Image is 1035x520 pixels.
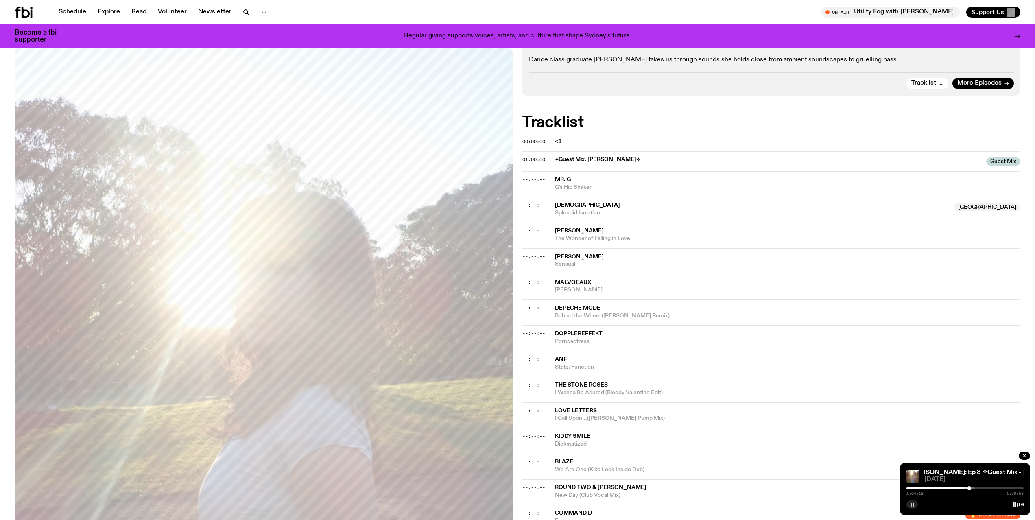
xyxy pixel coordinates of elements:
span: Behind the Wheel ([PERSON_NAME] Remix) [555,312,1020,320]
span: The Wonder of Falling in Love [555,235,1020,243]
span: I Wanna Be Adored (Bloody Valentine Edit) [555,389,1020,397]
h3: Become a fbi supporter [15,29,67,43]
span: [PERSON_NAME] [555,254,604,260]
span: [PERSON_NAME] [555,228,604,234]
button: 00:00:00 [522,140,545,144]
span: State/Function [555,363,1020,371]
span: --:--:-- [522,279,545,285]
span: Sensual [555,260,1020,268]
span: Support Us [971,9,1004,16]
span: We Are One (Kiko Look Inside Dub) [555,466,1020,474]
h2: Tracklist [522,115,1020,130]
span: --:--:-- [522,176,545,183]
span: Mr. G [555,177,571,182]
span: Pornoactress [555,338,1020,345]
span: Command D [555,510,592,516]
span: --:--:-- [522,382,545,388]
span: Depeche Mode [555,305,600,311]
span: 00:00:00 [522,138,545,145]
span: [PERSON_NAME] [555,286,1020,294]
span: 01:00:00 [522,156,545,163]
span: [DATE] [924,476,1024,483]
button: 01:00:00 [522,157,545,162]
a: Newsletter [193,7,236,18]
p: Regular giving supports voices, artists, and culture that shape Sydney’s future. [404,33,631,40]
span: --:--:-- [522,484,545,491]
span: G's Hip Shaker [555,184,1020,191]
span: <3 [555,138,1015,146]
a: More Episodes [952,78,1014,89]
button: Tracklist [906,78,948,89]
span: Dickmatized [555,440,1020,448]
span: Tracklist [911,80,936,86]
a: Explore [93,7,125,18]
span: New Day (Club Vocal Mix) [555,492,1020,499]
span: ANF [555,356,567,362]
span: --:--:-- [522,433,545,439]
span: --:--:-- [522,304,545,311]
span: 1:59:58 [1007,492,1024,496]
p: Dance class graduate [PERSON_NAME] takes us through sounds she holds close from ambient soundscap... [529,56,1014,64]
button: On AirUtility Fog with [PERSON_NAME] [821,7,960,18]
span: The Stone Roses [555,382,608,388]
span: --:--:-- [522,202,545,208]
a: Volunteer [153,7,192,18]
span: --:--:-- [522,330,545,336]
span: [GEOGRAPHIC_DATA] [954,203,1020,211]
a: Read [127,7,151,18]
span: Round Two & [PERSON_NAME] [555,485,646,490]
span: --:--:-- [522,356,545,362]
button: Support Us [966,7,1020,18]
span: --:--:-- [522,459,545,465]
span: Blaze [555,459,573,465]
span: I Call Upon...([PERSON_NAME] Pump Mix) [555,415,1020,422]
a: Schedule [54,7,91,18]
span: --:--:-- [522,253,545,260]
span: Love Letters [555,408,597,413]
span: Kiddy Smile [555,433,590,439]
span: More Episodes [957,80,1002,86]
span: ⟡Guest Mix: [PERSON_NAME]⟡ [555,156,981,164]
span: --:--:-- [522,407,545,414]
span: Malvoeaux [555,280,591,285]
span: Guest Mix [986,157,1020,166]
span: 1:04:18 [906,492,924,496]
span: Dopplereffekt [555,331,603,336]
span: --:--:-- [522,510,545,516]
span: --:--:-- [522,227,545,234]
span: Splendid Isolation [555,209,949,217]
span: [DEMOGRAPHIC_DATA] [555,202,620,208]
